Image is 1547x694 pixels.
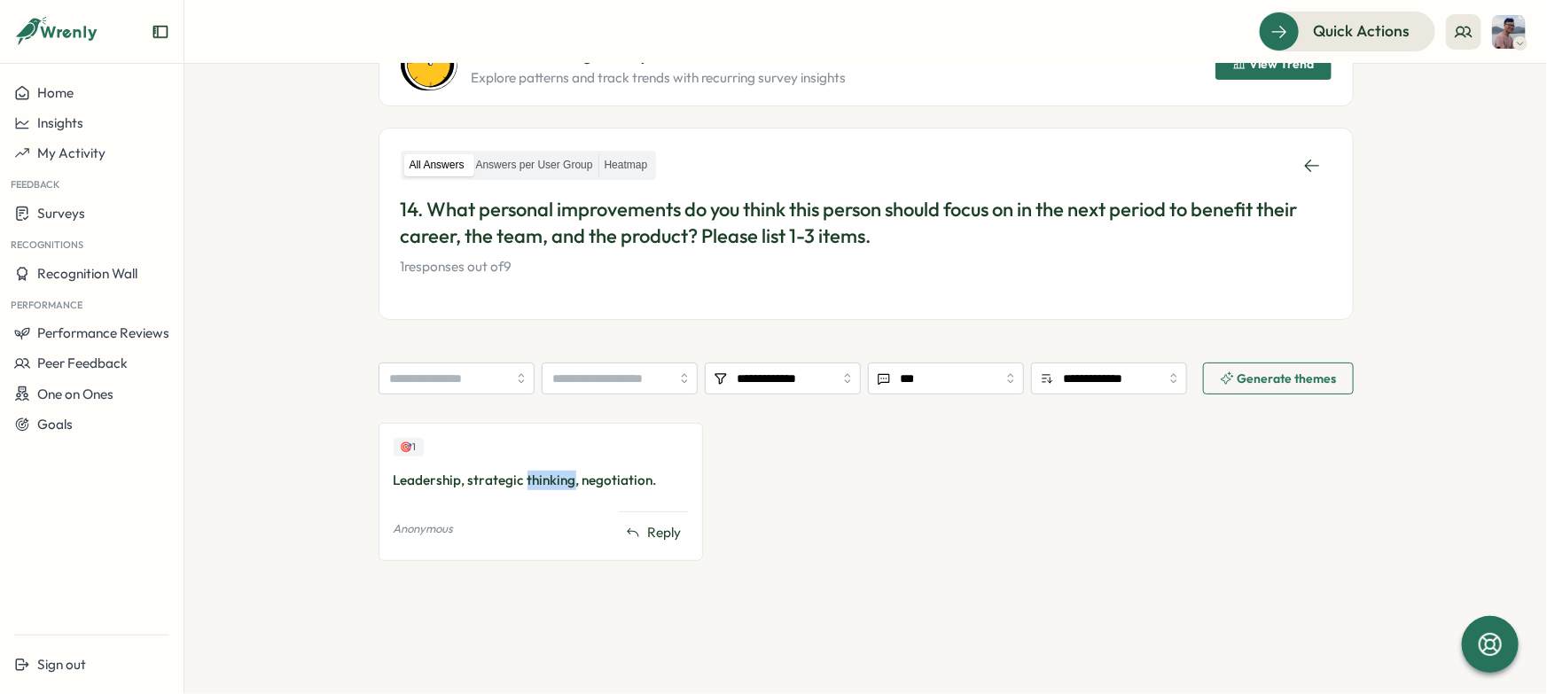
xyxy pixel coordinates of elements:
[394,521,454,537] p: Anonymous
[37,324,169,341] span: Performance Reviews
[394,471,689,490] div: Leadership, strategic thinking, negotiation.
[404,154,470,176] label: All Answers
[37,205,85,222] span: Surveys
[152,23,169,41] button: Expand sidebar
[401,257,1332,277] p: 1 responses out of 9
[1250,58,1315,70] span: View Trend
[37,114,83,131] span: Insights
[647,523,681,542] span: Reply
[37,416,73,433] span: Goals
[471,154,598,176] label: Answers per User Group
[1492,15,1526,49] img: Son Tran (Teemo)
[1313,19,1410,43] span: Quick Actions
[472,68,847,88] p: Explore patterns and track trends with recurring survey insights
[1238,372,1337,385] span: Generate themes
[37,84,74,101] span: Home
[37,355,128,371] span: Peer Feedback
[619,519,688,546] button: Reply
[1203,363,1354,394] button: Generate themes
[37,386,113,402] span: One on Ones
[394,438,424,456] div: Upvotes
[599,154,653,176] label: Heatmap
[401,196,1332,251] p: 14. What personal improvements do you think this person should focus on in the next period to ben...
[37,265,137,282] span: Recognition Wall
[37,656,86,673] span: Sign out
[37,144,105,161] span: My Activity
[1259,12,1435,51] button: Quick Actions
[1215,48,1332,80] button: View Trend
